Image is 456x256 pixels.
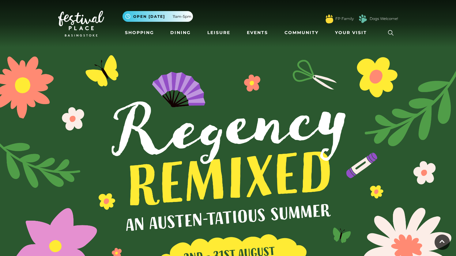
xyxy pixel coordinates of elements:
[133,14,165,19] span: Open [DATE]
[173,14,191,19] span: 11am-5pm
[333,27,372,38] a: Your Visit
[205,27,233,38] a: Leisure
[335,29,367,36] span: Your Visit
[122,11,193,22] button: Open [DATE] 11am-5pm
[370,16,398,21] a: Dogs Welcome!
[168,27,193,38] a: Dining
[282,27,321,38] a: Community
[244,27,270,38] a: Events
[122,27,156,38] a: Shopping
[58,11,104,37] img: Festival Place Logo
[335,16,354,21] a: FP Family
